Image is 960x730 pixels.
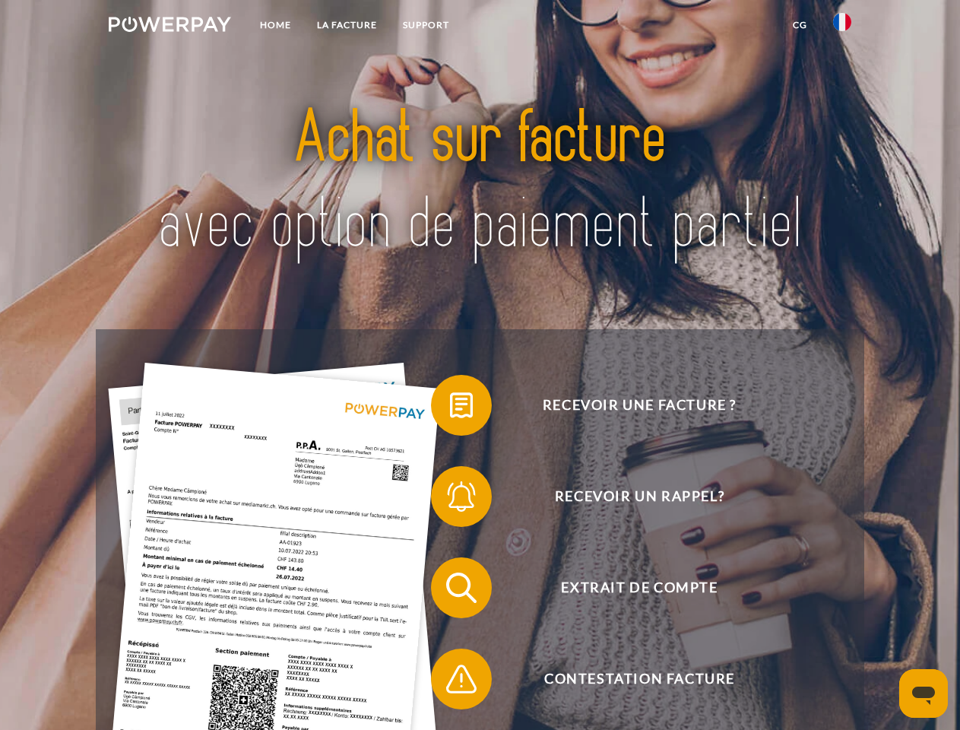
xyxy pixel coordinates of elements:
button: Recevoir une facture ? [431,375,826,436]
img: title-powerpay_fr.svg [145,73,815,291]
span: Recevoir un rappel? [453,466,825,527]
a: Home [247,11,304,39]
a: Support [390,11,462,39]
iframe: Bouton de lancement de la fenêtre de messagerie [899,669,948,718]
span: Contestation Facture [453,649,825,709]
img: qb_warning.svg [442,660,480,698]
img: fr [833,13,851,31]
button: Recevoir un rappel? [431,466,826,527]
img: logo-powerpay-white.svg [109,17,231,32]
button: Contestation Facture [431,649,826,709]
img: qb_bell.svg [442,478,480,516]
img: qb_bill.svg [442,386,480,424]
a: CG [780,11,820,39]
a: LA FACTURE [304,11,390,39]
span: Recevoir une facture ? [453,375,825,436]
span: Extrait de compte [453,557,825,618]
img: qb_search.svg [442,569,480,607]
button: Extrait de compte [431,557,826,618]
